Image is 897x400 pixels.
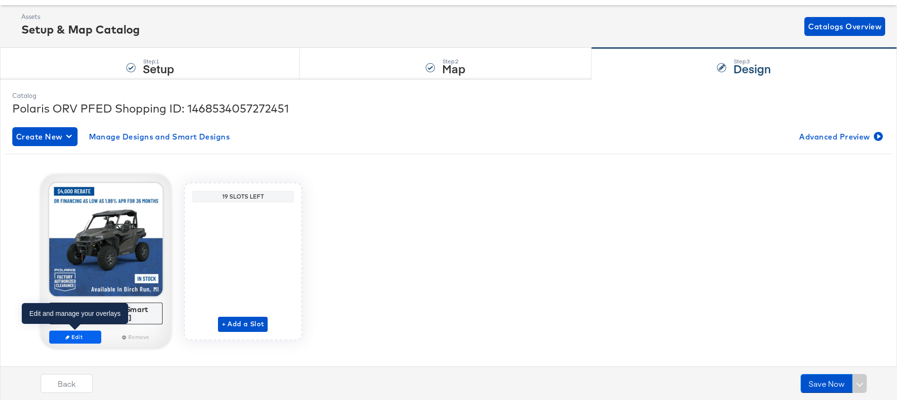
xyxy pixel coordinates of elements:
span: Edit [53,333,96,340]
button: + Add a Slot [218,317,268,332]
span: Create New [16,130,74,143]
strong: Setup [143,61,174,76]
div: 19 Slots Left [195,193,291,200]
button: Create New [12,127,78,146]
span: Advanced Preview [799,130,881,143]
div: Step: 1 [143,58,174,65]
button: Save Now [801,374,853,393]
span: Manage Designs and Smart Designs [89,130,230,143]
div: Assets [21,12,140,21]
div: Catalog [12,91,885,100]
button: Edit [49,330,101,344]
strong: Map [442,61,465,76]
div: Step: 3 [733,58,771,65]
span: Catalogs Overview [808,20,881,33]
button: Manage Designs and Smart Designs [85,127,234,146]
button: Back [41,374,93,393]
div: Step: 2 [442,58,465,65]
span: + Add a Slot [222,318,264,330]
button: Advanced Preview [795,127,885,146]
div: Polaris ORV PFED Shopping ID: 1468534057272451 [12,100,885,116]
strong: Design [733,61,771,76]
div: PFED City/State Smart Design [DATE] [52,305,160,322]
button: Catalogs Overview [804,17,885,36]
div: Setup & Map Catalog [21,21,140,37]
